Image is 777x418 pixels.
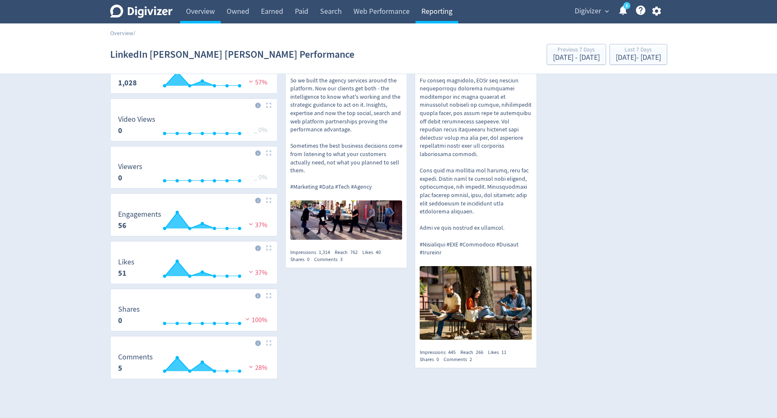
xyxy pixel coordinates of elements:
strong: 51 [118,268,126,278]
dt: Engagements [118,210,161,219]
img: Placeholder [266,340,271,346]
div: Last 7 Days [616,47,661,54]
span: expand_more [603,8,611,15]
img: negative-performance.svg [247,221,255,227]
span: 762 [350,249,358,256]
svg: Video Views 0 [114,115,274,138]
strong: 56 [118,221,126,231]
img: Placeholder [266,197,271,203]
div: Comments [444,356,477,363]
div: Likes [362,249,385,256]
dt: Shares [118,305,140,314]
div: Shares [420,356,444,363]
img: negative-performance.svg [243,316,252,322]
span: 100% [243,316,267,324]
dt: Video Views [118,115,155,124]
span: 0 [436,356,439,363]
svg: Comments 5 [114,353,274,375]
svg: Likes 51 [114,258,274,280]
span: 40 [376,249,381,256]
img: https://media.cf.digivizer.com/images/linkedin-1455007-urn:li:share:7381803101546188800-122fba530... [420,266,532,340]
span: 2 [470,356,472,363]
a: Overview [110,29,133,37]
div: Likes [488,349,511,356]
strong: 0 [118,173,122,183]
span: 37% [247,269,267,277]
button: Last 7 Days[DATE]- [DATE] [609,44,667,65]
img: https://media.cf.digivizer.com/images/linkedin-1455007-urn:li:share:7381078906981900288-867d99c06... [290,200,403,240]
img: Placeholder [266,293,271,298]
span: 445 [448,349,456,356]
div: Reach [460,349,488,356]
span: 57% [247,78,267,87]
div: Shares [290,256,314,263]
svg: Shares 0 [114,305,274,328]
span: 28% [247,364,267,372]
div: Reach [335,249,362,256]
span: Digivizer [575,5,601,18]
img: Placeholder [266,150,271,156]
span: 37% [247,221,267,229]
dt: Viewers [118,162,142,172]
span: _ 0% [254,126,267,134]
span: 0 [307,256,310,263]
div: [DATE] - [DATE] [616,54,661,62]
img: Placeholder [266,103,271,108]
svg: Reach 1,028 [114,68,274,90]
span: 3 [340,256,343,263]
div: Impressions [420,349,460,356]
img: negative-performance.svg [247,269,255,275]
dt: Likes [118,257,134,267]
svg: Viewers 0 [114,163,274,185]
span: / [133,29,135,37]
svg: Engagements 56 [114,210,274,233]
strong: 0 [118,126,122,136]
img: negative-performance.svg [247,78,255,85]
strong: 0 [118,315,122,326]
strong: 1,028 [118,78,137,88]
h1: LinkedIn [PERSON_NAME] [PERSON_NAME] Performance [110,41,354,68]
span: 11 [501,349,506,356]
a: 5 [623,2,630,9]
div: Comments [314,256,347,263]
span: 1,314 [319,249,330,256]
img: Placeholder [266,245,271,251]
button: Digivizer [572,5,611,18]
span: _ 0% [254,173,267,182]
button: Previous 7 Days[DATE] - [DATE] [547,44,606,65]
text: 5 [625,3,627,9]
span: 266 [476,349,483,356]
dt: Comments [118,352,153,362]
img: negative-performance.svg [247,364,255,370]
strong: 5 [118,363,122,373]
div: Impressions [290,249,335,256]
div: Previous 7 Days [553,47,600,54]
div: [DATE] - [DATE] [553,54,600,62]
